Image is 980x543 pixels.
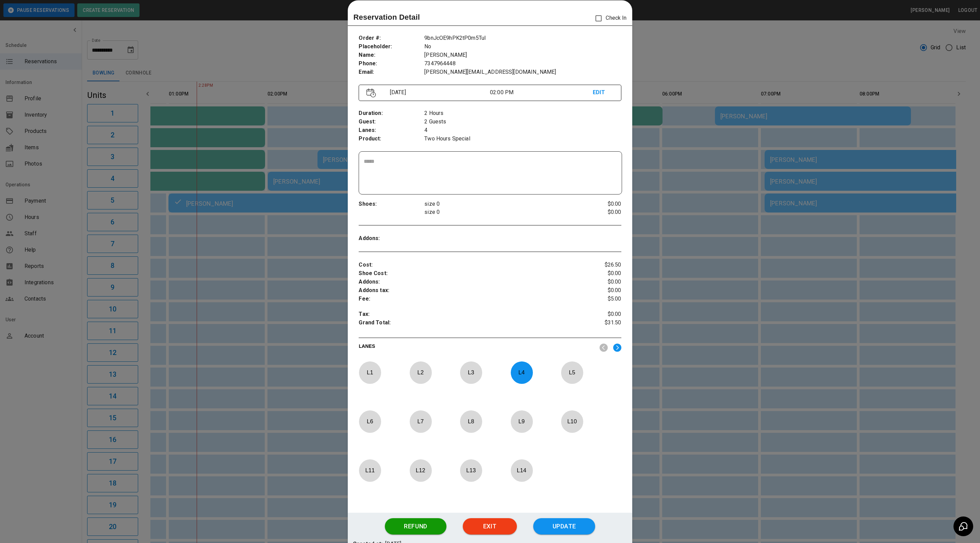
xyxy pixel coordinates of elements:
p: L 10 [561,413,583,429]
p: 9bnJcOE9hPK2tP0m5TuI [424,34,621,43]
p: Shoes : [359,200,424,208]
p: 4 [424,126,621,135]
p: L 4 [510,364,533,380]
p: L 2 [409,364,432,380]
p: Lanes : [359,126,424,135]
button: Refund [385,518,446,534]
img: Vector [366,88,376,98]
p: L 14 [510,462,533,478]
p: Check In [591,11,626,26]
p: $0.00 [577,286,621,295]
p: 2 Hours [424,109,621,118]
button: Update [533,518,595,534]
p: L 11 [359,462,381,478]
p: Email : [359,68,424,77]
p: $0.00 [577,310,621,319]
p: $31.50 [577,319,621,329]
p: LANES [359,343,594,352]
p: Addons : [359,234,424,243]
p: L 5 [561,364,583,380]
p: Phone : [359,60,424,68]
p: $0.00 [577,278,621,286]
p: $0.00 [577,208,621,216]
p: Order # : [359,34,424,43]
p: Duration : [359,109,424,118]
p: L 6 [359,413,381,429]
p: L 13 [460,462,482,478]
p: EDIT [593,88,613,97]
p: L 9 [510,413,533,429]
p: L 8 [460,413,482,429]
p: L 7 [409,413,432,429]
p: [PERSON_NAME][EMAIL_ADDRESS][DOMAIN_NAME] [424,68,621,77]
p: L 3 [460,364,482,380]
p: Shoe Cost : [359,269,577,278]
p: [PERSON_NAME] [424,51,621,60]
p: size 0 [424,208,577,216]
p: Tax : [359,310,577,319]
img: right.svg [613,343,621,352]
p: Guest : [359,118,424,126]
p: $0.00 [577,200,621,208]
p: Product : [359,135,424,143]
p: Placeholder : [359,43,424,51]
p: Addons tax : [359,286,577,295]
p: Two Hours Special [424,135,621,143]
p: L 12 [409,462,432,478]
p: Grand Total : [359,319,577,329]
p: [DATE] [387,88,490,97]
p: size 0 [424,200,577,208]
p: Reservation Detail [353,12,420,23]
p: $26.50 [577,261,621,269]
img: nav_left.svg [600,343,608,352]
p: Addons : [359,278,577,286]
p: Cost : [359,261,577,269]
p: 2 Guests [424,118,621,126]
p: Name : [359,51,424,60]
p: Fee : [359,295,577,303]
p: $5.00 [577,295,621,303]
p: No [424,43,621,51]
p: L 1 [359,364,381,380]
p: $0.00 [577,269,621,278]
button: Exit [463,518,517,534]
p: 02:00 PM [490,88,593,97]
p: 7347964448 [424,60,621,68]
